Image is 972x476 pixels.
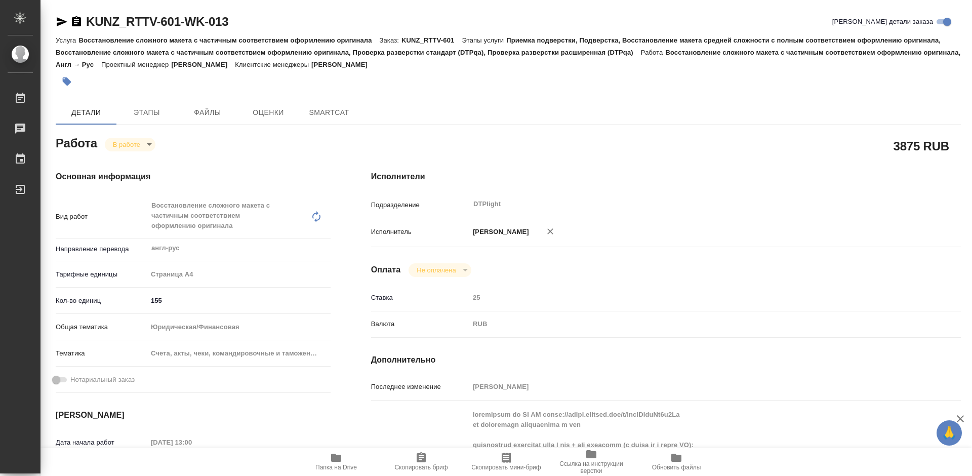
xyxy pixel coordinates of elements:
h4: Оплата [371,264,401,276]
p: Услуга [56,36,78,44]
span: Оценки [244,106,293,119]
p: Заказ: [380,36,401,44]
h2: 3875 RUB [894,137,949,154]
span: [PERSON_NAME] детали заказа [832,17,933,27]
span: Файлы [183,106,232,119]
p: Последнее изменение [371,382,469,392]
button: Добавить тэг [56,70,78,93]
button: Скопировать ссылку для ЯМессенджера [56,16,68,28]
p: [PERSON_NAME] [469,227,529,237]
p: Тематика [56,348,147,359]
p: Общая тематика [56,322,147,332]
p: Ставка [371,293,469,303]
input: Пустое поле [147,435,236,450]
p: Клиентские менеджеры [235,61,311,68]
p: Исполнитель [371,227,469,237]
button: 🙏 [937,420,962,446]
button: Скопировать бриф [379,448,464,476]
p: Вид работ [56,212,147,222]
p: Подразделение [371,200,469,210]
h4: Дополнительно [371,354,961,366]
input: Пустое поле [469,379,912,394]
span: 🙏 [941,422,958,444]
button: Ссылка на инструкции верстки [549,448,634,476]
p: Работа [641,49,666,56]
input: Пустое поле [469,290,912,305]
button: Обновить файлы [634,448,719,476]
button: Скопировать мини-бриф [464,448,549,476]
span: Детали [62,106,110,119]
p: Восстановление сложного макета с частичным соответствием оформлению оригинала [78,36,379,44]
div: Счета, акты, чеки, командировочные и таможенные документы [147,345,331,362]
span: Ссылка на инструкции верстки [555,460,628,474]
p: Этапы услуги [462,36,506,44]
div: Юридическая/Финансовая [147,319,331,336]
h4: Основная информация [56,171,331,183]
p: Проектный менеджер [101,61,171,68]
span: Скопировать бриф [394,464,448,471]
p: KUNZ_RTTV-601 [401,36,462,44]
span: Нотариальный заказ [70,375,135,385]
div: В работе [105,138,155,151]
span: Папка на Drive [315,464,357,471]
p: Тарифные единицы [56,269,147,280]
div: В работе [409,263,471,277]
button: В работе [110,140,143,149]
h4: Исполнители [371,171,961,183]
span: Обновить файлы [652,464,701,471]
button: Не оплачена [414,266,459,274]
button: Удалить исполнителя [539,220,561,243]
h4: [PERSON_NAME] [56,409,331,421]
p: Кол-во единиц [56,296,147,306]
a: KUNZ_RTTV-601-WK-013 [86,15,228,28]
h2: Работа [56,133,97,151]
div: RUB [469,315,912,333]
p: Дата начала работ [56,438,147,448]
span: Этапы [123,106,171,119]
button: Скопировать ссылку [70,16,83,28]
p: [PERSON_NAME] [171,61,235,68]
input: ✎ Введи что-нибудь [147,293,331,308]
span: SmartCat [305,106,353,119]
p: Направление перевода [56,244,147,254]
button: Папка на Drive [294,448,379,476]
p: Валюта [371,319,469,329]
p: [PERSON_NAME] [311,61,375,68]
div: Страница А4 [147,266,331,283]
span: Скопировать мини-бриф [471,464,541,471]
